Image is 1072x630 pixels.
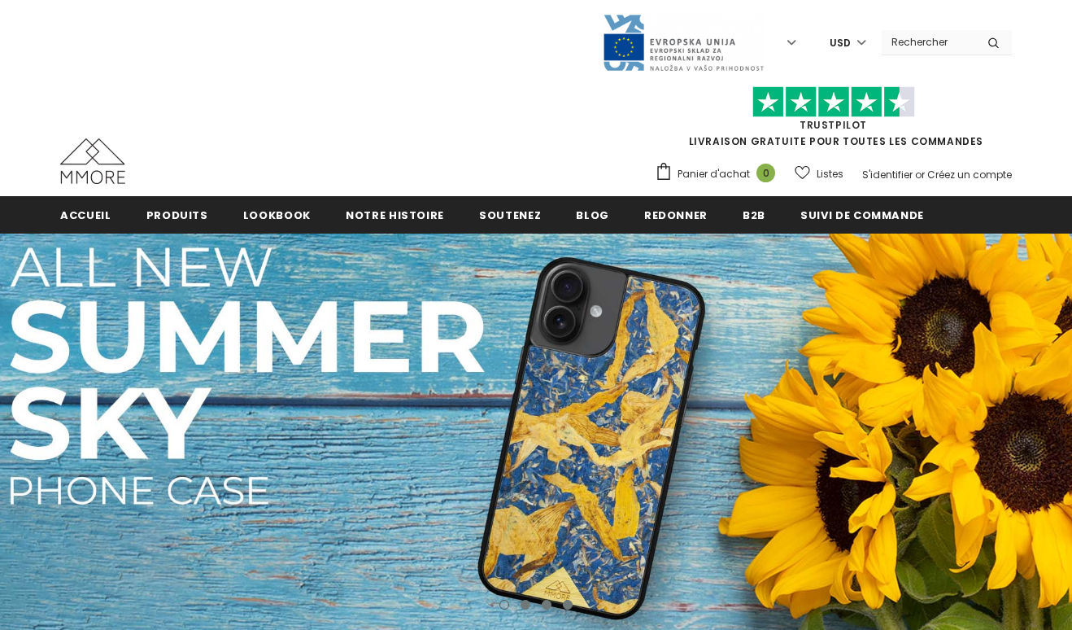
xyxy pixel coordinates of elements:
span: Accueil [60,208,111,223]
a: Suivi de commande [800,196,924,233]
a: Listes [795,160,843,188]
a: TrustPilot [800,118,867,132]
span: Redonner [644,208,708,223]
img: Javni Razpis [602,13,765,72]
span: or [915,168,925,182]
button: 4 [563,600,573,610]
a: Redonner [644,196,708,233]
span: Notre histoire [346,208,444,223]
a: Produits [146,196,208,233]
a: Notre histoire [346,196,444,233]
span: Listes [817,166,843,182]
span: LIVRAISON GRATUITE POUR TOUTES LES COMMANDES [655,94,1012,148]
span: Produits [146,208,208,223]
a: soutenez [479,196,541,233]
a: Javni Razpis [602,35,765,49]
a: B2B [743,196,765,233]
button: 2 [521,600,530,610]
input: Search Site [882,30,975,54]
a: Blog [576,196,609,233]
a: Panier d'achat 0 [655,162,783,186]
button: 1 [499,600,509,610]
span: Suivi de commande [800,208,924,223]
span: Panier d'achat [678,166,750,182]
span: Lookbook [243,208,311,223]
img: Cas MMORE [60,138,125,184]
span: Blog [576,208,609,223]
span: soutenez [479,208,541,223]
img: Faites confiance aux étoiles pilotes [752,86,915,118]
span: B2B [743,208,765,223]
a: Lookbook [243,196,311,233]
a: Créez un compte [927,168,1012,182]
a: Accueil [60,196,111,233]
button: 3 [542,600,551,610]
a: S'identifier [862,168,913,182]
span: 0 [756,164,775,182]
span: USD [830,35,851,51]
